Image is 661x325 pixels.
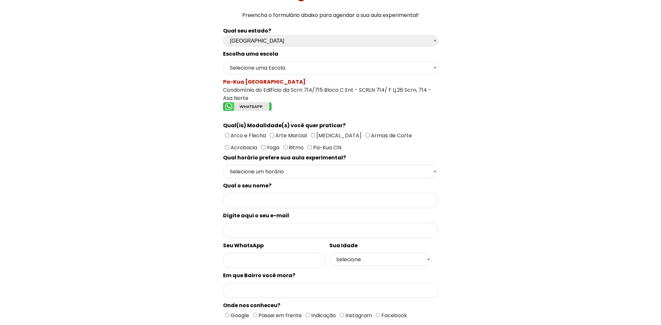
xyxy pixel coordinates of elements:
span: Arte Marcial [274,132,307,139]
input: Facebook [376,313,380,317]
input: Acrobacia [225,145,229,149]
spam: Escolha uma escola [223,50,278,58]
span: Armas de Corte [370,132,412,139]
img: whatsapp [223,102,272,111]
spam: Em que Bairro você mora? [223,272,295,279]
div: Condomínio do Edifício da Scrn 714/715 Bloco C Ent - SCRLN 714/ F Lj.26 Scrn, 714 - Asa Norte [223,78,438,113]
span: Arco e Flecha [229,132,266,139]
b: Qual seu estado? [223,27,271,34]
span: Passei em frente [257,312,302,319]
spam: Seu WhatsApp [223,242,264,249]
span: Yoga [265,144,279,151]
spam: Qual o seu nome? [223,182,271,189]
span: Google [229,312,249,319]
input: Passei em frente [253,313,257,317]
input: Yoga [261,145,265,149]
input: Indicação [306,313,310,317]
spam: Onde nos conheceu? [223,302,280,309]
span: Acrobacia [229,144,257,151]
input: Arco e Flecha [225,133,229,137]
span: Instagram [344,312,372,319]
span: Ritmo [287,144,304,151]
spam: Qual(is) Modalidade(s) você quer praticar? [223,122,346,129]
spam: Digite aqui o seu e-mail [223,212,289,219]
input: Instagram [340,313,344,317]
spam: Qual horário prefere sua aula experimental? [223,154,346,161]
input: Ritmo [283,145,287,149]
span: Indicação [310,312,336,319]
p: Preencha o formulário abaixo para agendar a sua aula experimental! [3,11,659,20]
input: Pa-Kua Chi [308,145,312,149]
input: Armas de Corte [365,133,370,137]
input: [MEDICAL_DATA] [311,133,315,137]
span: Facebook [380,312,407,319]
spam: Sua Idade [329,242,358,249]
input: Arte Marcial [270,133,274,137]
span: [MEDICAL_DATA] [315,132,362,139]
spam: Pa-Kua [GEOGRAPHIC_DATA] [223,78,306,86]
span: Pa-Kua Chi [312,144,341,151]
input: Google [225,313,229,317]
